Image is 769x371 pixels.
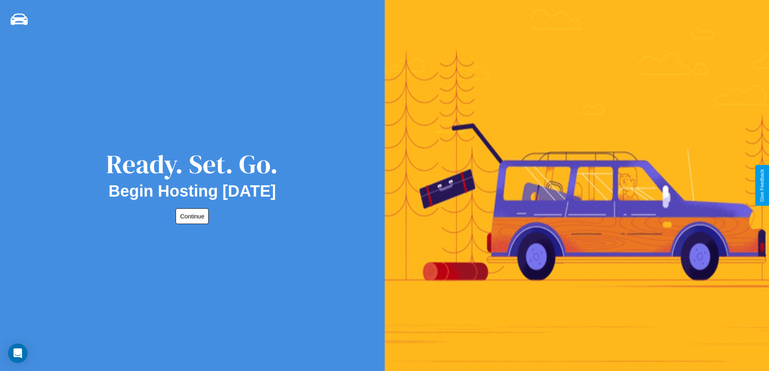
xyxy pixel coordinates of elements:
[176,208,209,224] button: Continue
[109,182,276,200] h2: Begin Hosting [DATE]
[8,344,27,363] div: Open Intercom Messenger
[106,146,278,182] div: Ready. Set. Go.
[759,169,765,202] div: Give Feedback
